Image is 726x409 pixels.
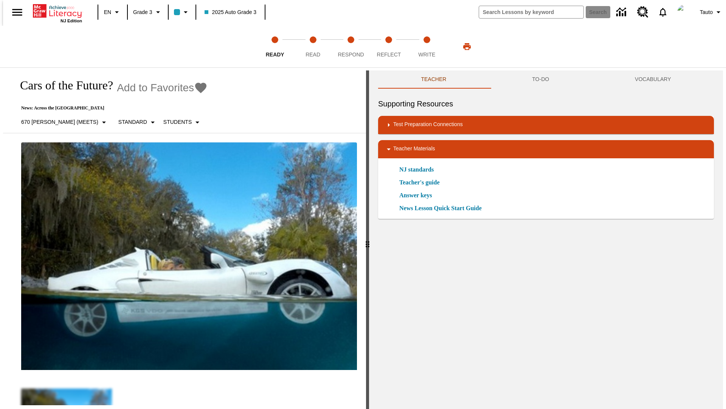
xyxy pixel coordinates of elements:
div: Instructional Panel Tabs [378,70,714,89]
button: Profile/Settings [697,5,726,19]
a: Notifications [653,2,673,22]
p: News: Across the [GEOGRAPHIC_DATA] [12,105,208,111]
button: Reflect step 4 of 5 [367,26,411,67]
div: activity [369,70,723,409]
p: Students [163,118,192,126]
div: Home [33,3,82,23]
a: Data Center [612,2,633,23]
button: Scaffolds, Standard [115,116,160,129]
a: News Lesson Quick Start Guide, Will open in new browser window or tab [399,204,482,213]
button: Ready step 1 of 5 [253,26,297,67]
div: Press Enter or Spacebar and then press right and left arrow keys to move the slider [366,70,369,409]
button: Select a new avatar [673,2,697,22]
span: EN [104,8,111,16]
button: Class color is light blue. Change class color [171,5,193,19]
p: Standard [118,118,147,126]
button: Print [455,40,479,53]
button: Respond step 3 of 5 [329,26,373,67]
button: Add to Favorites - Cars of the Future? [117,81,208,94]
button: Language: EN, Select a language [101,5,125,19]
span: Grade 3 [133,8,152,16]
span: Tauto [700,8,713,16]
p: Teacher Materials [393,145,435,154]
button: Teacher [378,70,489,89]
span: Reflect [377,52,401,58]
div: Test Preparation Connections [378,116,714,134]
span: NJ Edition [60,19,82,23]
a: Teacher's guide, Will open in new browser window or tab [399,178,440,187]
img: avatar image [677,5,692,20]
span: Ready [266,52,284,58]
button: TO-DO [489,70,592,89]
h1: Cars of the Future? [12,78,113,92]
p: Test Preparation Connections [393,120,463,130]
h6: Supporting Resources [378,98,714,110]
a: Answer keys, Will open in new browser window or tab [399,191,432,200]
div: Teacher Materials [378,140,714,158]
button: Write step 5 of 5 [405,26,449,67]
p: 670 [PERSON_NAME] (Meets) [21,118,98,126]
a: Resource Center, Will open in new tab [633,2,653,22]
img: High-tech automobile treading water. [21,142,357,370]
a: NJ standards [399,165,438,174]
span: 2025 Auto Grade 3 [205,8,257,16]
button: VOCABULARY [592,70,714,89]
div: reading [3,70,366,405]
button: Read step 2 of 5 [291,26,335,67]
input: search field [479,6,583,18]
button: Select Student [160,116,205,129]
span: Add to Favorites [117,82,194,94]
span: Write [418,52,435,58]
span: Read [306,52,320,58]
button: Grade: Grade 3, Select a grade [130,5,166,19]
button: Select Lexile, 670 Lexile (Meets) [18,116,112,129]
button: Open side menu [6,1,28,23]
span: Respond [338,52,364,58]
